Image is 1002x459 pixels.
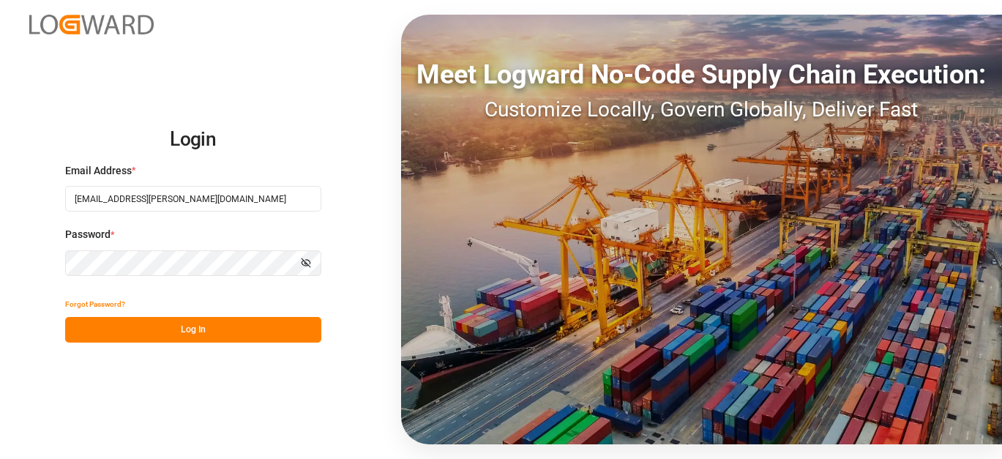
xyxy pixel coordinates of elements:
[65,163,132,179] span: Email Address
[65,186,321,212] input: Enter your email
[401,94,1002,125] div: Customize Locally, Govern Globally, Deliver Fast
[65,227,111,242] span: Password
[29,15,154,34] img: Logward_new_orange.png
[65,116,321,163] h2: Login
[401,55,1002,94] div: Meet Logward No-Code Supply Chain Execution:
[65,291,125,317] button: Forgot Password?
[65,317,321,343] button: Log In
